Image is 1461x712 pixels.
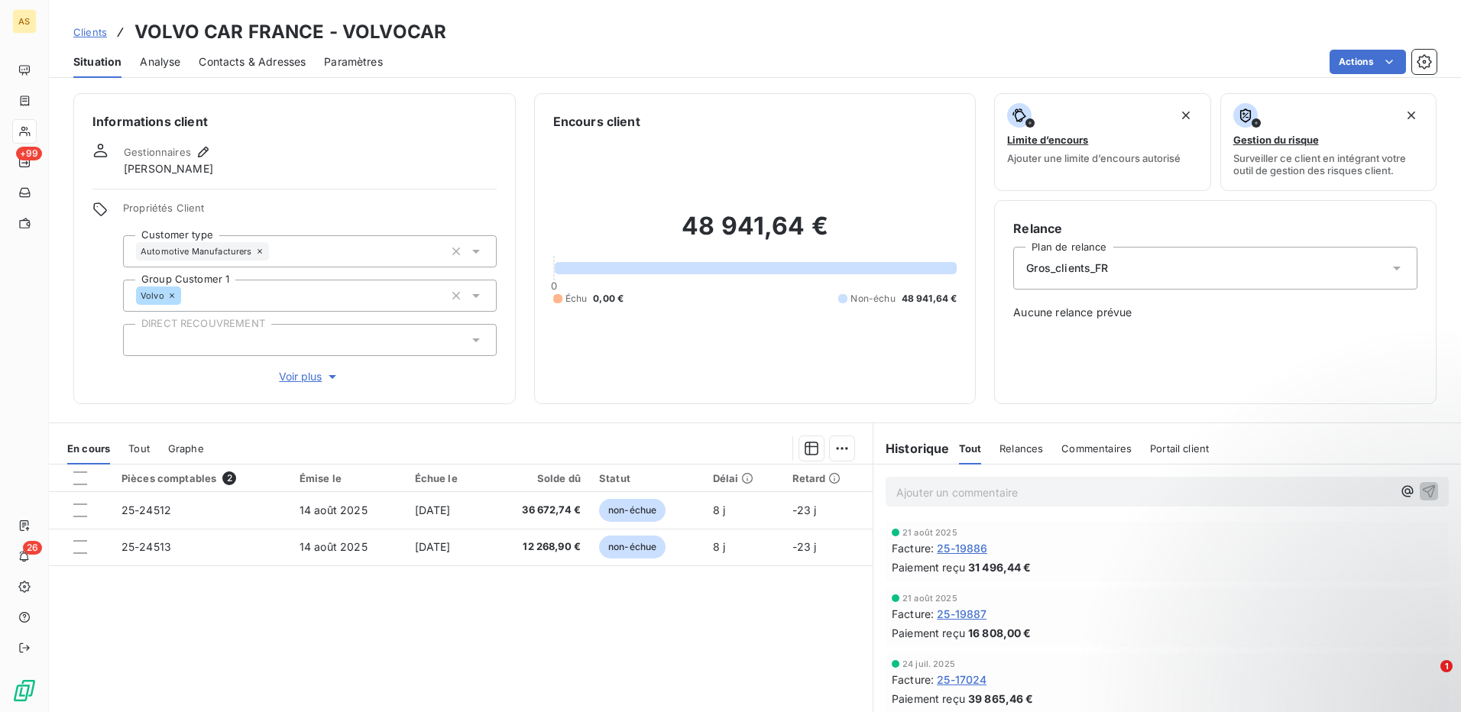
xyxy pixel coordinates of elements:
[1440,660,1453,672] span: 1
[892,672,934,688] span: Facture :
[300,472,397,484] div: Émise le
[902,292,957,306] span: 48 941,64 €
[599,472,695,484] div: Statut
[23,541,42,555] span: 26
[937,672,986,688] span: 25-17024
[121,503,171,516] span: 25-24512
[16,147,42,160] span: +99
[553,112,640,131] h6: Encours client
[181,289,193,303] input: Ajouter une valeur
[123,202,497,223] span: Propriétés Client
[279,369,340,384] span: Voir plus
[892,606,934,622] span: Facture :
[415,503,451,516] span: [DATE]
[1409,660,1446,697] iframe: Intercom live chat
[551,280,557,292] span: 0
[121,471,281,485] div: Pièces comptables
[1061,442,1132,455] span: Commentaires
[565,292,588,306] span: Échu
[593,292,624,306] span: 0,00 €
[269,244,281,258] input: Ajouter une valeur
[968,625,1032,641] span: 16 808,00 €
[902,528,957,537] span: 21 août 2025
[937,540,987,556] span: 25-19886
[599,536,666,558] span: non-échue
[140,54,180,70] span: Analyse
[73,54,121,70] span: Situation
[497,503,581,518] span: 36 672,74 €
[713,540,725,553] span: 8 j
[1150,442,1209,455] span: Portail client
[300,503,368,516] span: 14 août 2025
[892,691,965,707] span: Paiement reçu
[136,333,148,347] input: Ajouter une valeur
[121,540,171,553] span: 25-24513
[67,442,110,455] span: En cours
[141,247,252,256] span: Automotive Manufacturers
[128,442,150,455] span: Tout
[968,691,1034,707] span: 39 865,46 €
[134,18,446,46] h3: VOLVO CAR FRANCE - VOLVOCAR
[792,540,817,553] span: -23 j
[553,211,957,257] h2: 48 941,64 €
[1220,93,1437,191] button: Gestion du risqueSurveiller ce client en intégrant votre outil de gestion des risques client.
[415,540,451,553] span: [DATE]
[73,26,107,38] span: Clients
[73,24,107,40] a: Clients
[12,678,37,703] img: Logo LeanPay
[324,54,383,70] span: Paramètres
[959,442,982,455] span: Tout
[415,472,478,484] div: Échue le
[713,503,725,516] span: 8 j
[12,150,36,174] a: +99
[902,659,955,668] span: 24 juil. 2025
[1233,134,1319,146] span: Gestion du risque
[497,472,581,484] div: Solde dû
[792,472,863,484] div: Retard
[12,9,37,34] div: AS
[1026,261,1108,276] span: Gros_clients_FR
[892,625,965,641] span: Paiement reçu
[92,112,497,131] h6: Informations client
[1233,152,1424,176] span: Surveiller ce client en intégrant votre outil de gestion des risques client.
[850,292,895,306] span: Non-échu
[999,442,1043,455] span: Relances
[222,471,236,485] span: 2
[994,93,1210,191] button: Limite d’encoursAjouter une limite d’encours autorisé
[968,559,1032,575] span: 31 496,44 €
[902,594,957,603] span: 21 août 2025
[497,539,581,555] span: 12 268,90 €
[1007,152,1181,164] span: Ajouter une limite d’encours autorisé
[792,503,817,516] span: -23 j
[1007,134,1088,146] span: Limite d’encours
[199,54,306,70] span: Contacts & Adresses
[123,368,497,385] button: Voir plus
[1330,50,1406,74] button: Actions
[300,540,368,553] span: 14 août 2025
[937,606,986,622] span: 25-19887
[1013,219,1417,238] h6: Relance
[141,291,164,300] span: Volvo
[892,559,965,575] span: Paiement reçu
[124,161,213,176] span: [PERSON_NAME]
[168,442,204,455] span: Graphe
[713,472,774,484] div: Délai
[892,540,934,556] span: Facture :
[124,146,191,158] span: Gestionnaires
[599,499,666,522] span: non-échue
[873,439,950,458] h6: Historique
[1013,305,1417,320] span: Aucune relance prévue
